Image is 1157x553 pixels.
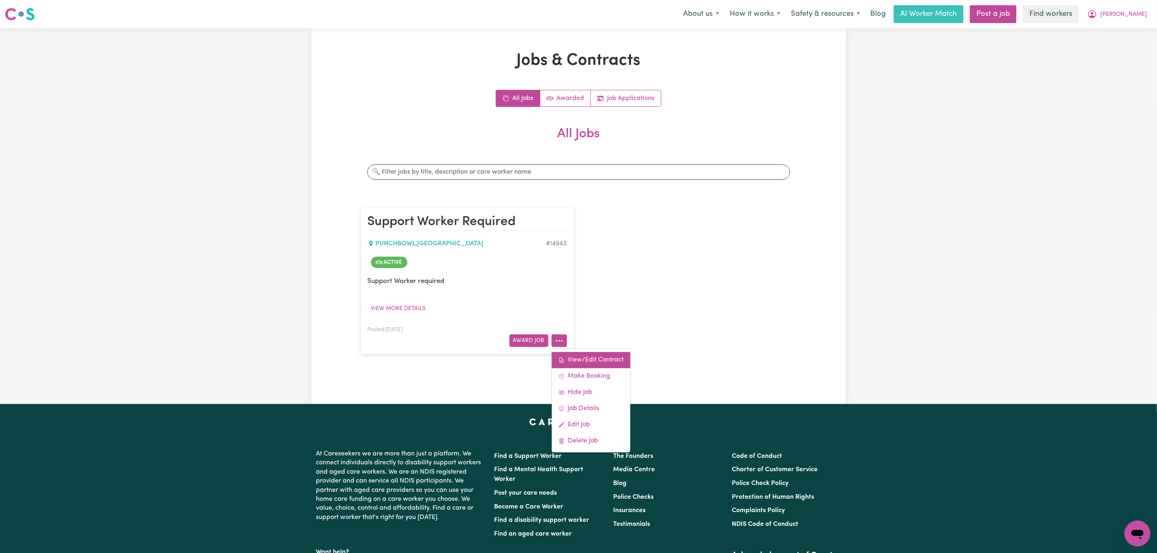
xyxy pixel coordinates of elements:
a: Careseekers logo [5,5,35,23]
a: Blog [865,5,891,23]
a: Find a Mental Health Support Worker [494,466,584,483]
img: Careseekers logo [5,7,35,21]
a: Testimonials [613,521,650,527]
button: My Account [1082,6,1152,23]
a: Edit Job [552,417,630,433]
a: AI Worker Match [894,5,963,23]
a: Find workers [1023,5,1079,23]
a: Careseekers home page [529,419,628,425]
button: More options [552,334,567,347]
a: Post your care needs [494,490,557,496]
a: Job Details [552,400,630,417]
a: The Founders [613,453,653,459]
iframe: Button to launch messaging window, conversation in progress [1125,521,1151,547]
a: Police Checks [613,494,654,500]
a: Media Centre [613,466,655,473]
input: 🔍 Filter jobs by title, description or care worker name [367,164,790,180]
button: How it works [724,6,786,23]
div: Job ID #14943 [546,239,567,249]
a: Find a Support Worker [494,453,562,459]
a: Delete Job [552,433,630,449]
a: Become a Care Worker [494,504,564,510]
a: Police Check Policy [732,480,788,487]
h2: Support Worker Required [368,214,567,230]
button: View more details [368,302,430,315]
button: Award Job [509,334,548,347]
a: Active jobs [540,90,591,106]
a: Find an aged care worker [494,531,572,537]
a: Complaints Policy [732,507,785,514]
a: View/Edit Contract [552,352,630,368]
a: Protection of Human Rights [732,494,814,500]
a: Insurances [613,507,646,514]
p: Support Worker required [368,276,567,286]
button: Safety & resources [786,6,865,23]
a: All jobs [496,90,540,106]
a: Charter of Customer Service [732,466,818,473]
button: About us [678,6,724,23]
span: Job is active [371,257,407,268]
a: Code of Conduct [732,453,782,459]
p: At Careseekers we are more than just a platform. We connect individuals directly to disability su... [316,446,485,525]
a: Make Booking [552,368,630,384]
a: Job applications [591,90,661,106]
h2: All Jobs [361,126,797,155]
span: Posted: [DATE] [368,327,403,332]
div: PUNCHBOWL , [GEOGRAPHIC_DATA] [368,239,546,249]
div: More options [551,348,631,453]
a: Hide Job [552,384,630,400]
h1: Jobs & Contracts [361,51,797,70]
a: Post a job [970,5,1016,23]
a: NDIS Code of Conduct [732,521,798,527]
a: Blog [613,480,626,487]
a: Find a disability support worker [494,517,590,523]
span: [PERSON_NAME] [1100,10,1147,19]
